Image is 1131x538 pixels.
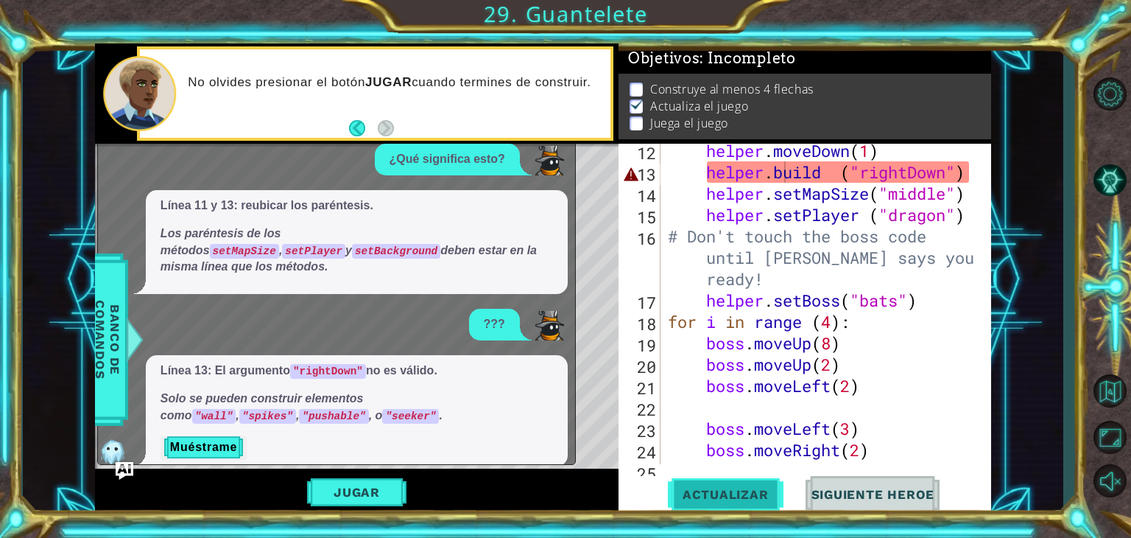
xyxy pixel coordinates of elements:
[161,227,537,273] em: Los paréntesis de los métodos , y deben estar en la misma línea que los métodos.
[484,316,505,333] p: ???
[650,81,813,97] p: Construye al menos 4 flechas
[621,399,660,420] div: 22
[668,476,783,514] button: Actualizar
[621,463,660,484] div: 25
[1088,418,1131,457] button: Maximizar Navegador
[192,409,236,424] code: "wall"
[1088,369,1131,412] button: Volver al Mapa
[161,392,443,422] em: Solo se pueden construir elementos como , , , o .
[668,487,783,502] span: Actualizar
[116,462,133,480] button: Ask AI
[621,335,660,356] div: 19
[290,364,366,379] code: "rightDown"
[1088,161,1131,200] button: Pista AI
[299,409,368,424] code: "pushable"
[161,436,247,459] button: Muéstrame
[621,228,660,292] div: 16
[378,120,394,136] button: Next
[621,313,660,335] div: 18
[621,420,660,441] div: 23
[188,74,600,91] p: No olvides presionar el botón cuando termines de construir.
[88,263,127,416] span: Banco de comandos
[390,151,505,168] p: ¿Qué significa esto?
[630,98,644,110] img: Check mark for checkbox
[282,244,345,259] code: setPlayer
[650,115,728,131] p: Juega el juego
[621,377,660,399] div: 21
[161,363,553,380] p: Línea 13: El argumento no es válido.
[621,206,660,228] div: 15
[210,244,279,259] code: setMapSize
[621,185,660,206] div: 14
[621,356,660,377] div: 20
[1088,74,1131,113] button: Opciones del Nivel
[535,311,564,340] img: Player
[628,49,796,68] span: Objetivos
[365,75,412,89] strong: JUGAR
[239,409,296,424] code: "spikes"
[161,198,553,214] p: Línea 11 y 13: reubicar los paréntesis.
[535,146,564,175] img: Player
[1088,367,1131,416] a: Volver al Mapa
[307,478,406,506] button: Jugar
[621,441,660,463] div: 24
[797,476,950,514] button: Siguiente Heroe
[1088,461,1131,500] button: Activar sonido.
[382,409,439,424] code: "seeker"
[797,487,950,502] span: Siguiente Heroe
[621,484,660,506] div: 26
[700,49,795,67] span: : Incompleto
[621,142,660,164] div: 12
[650,98,748,114] p: Actualiza el juego
[621,292,660,313] div: 17
[352,244,440,259] code: setBackground
[621,164,660,185] div: 13
[98,437,127,467] img: AI
[349,120,378,136] button: Back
